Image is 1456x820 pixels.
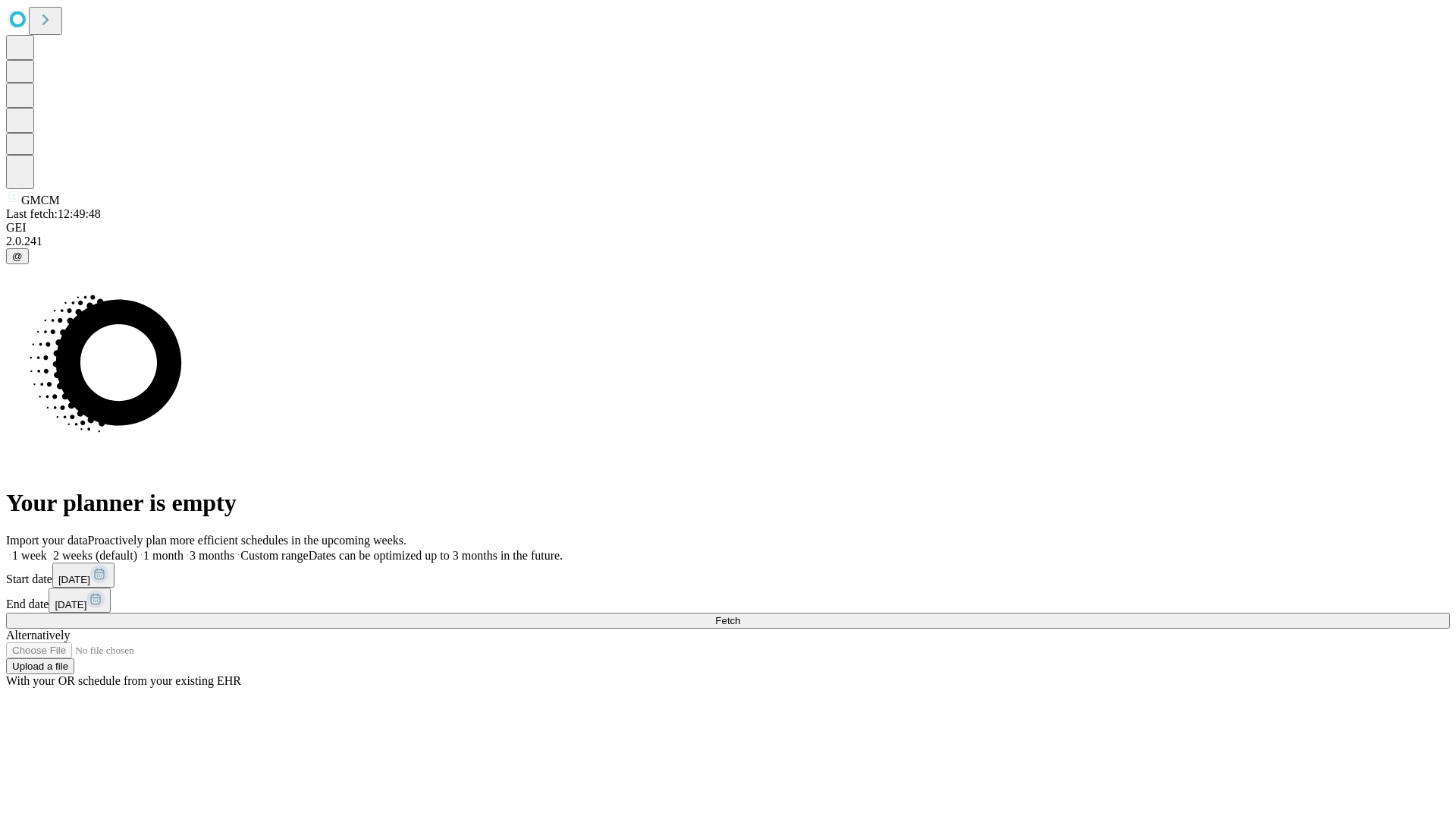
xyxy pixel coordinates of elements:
[12,549,47,562] span: 1 week
[6,221,1450,235] div: GEI
[6,563,1450,588] div: Start date
[52,563,115,588] button: [DATE]
[6,588,1450,613] div: End date
[715,615,740,626] span: Fetch
[6,613,1450,629] button: Fetch
[53,549,137,562] span: 2 weeks (default)
[88,534,406,547] span: Proactively plan more efficient schedules in the upcoming weeks.
[58,574,90,585] span: [DATE]
[240,549,308,562] span: Custom range
[21,194,60,207] span: GMCM
[6,534,88,547] span: Import your data
[55,599,86,610] span: [DATE]
[6,629,70,642] span: Alternatively
[6,489,1450,517] h1: Your planner is empty
[6,674,241,687] span: With your OR schedule from your existing EHR
[6,248,29,264] button: @
[12,251,23,262] span: @
[309,549,563,562] span: Dates can be optimized up to 3 months in the future.
[6,658,74,674] button: Upload a file
[190,549,234,562] span: 3 months
[49,588,111,613] button: [DATE]
[143,549,184,562] span: 1 month
[6,207,101,220] span: Last fetch: 12:49:48
[6,235,1450,248] div: 2.0.241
